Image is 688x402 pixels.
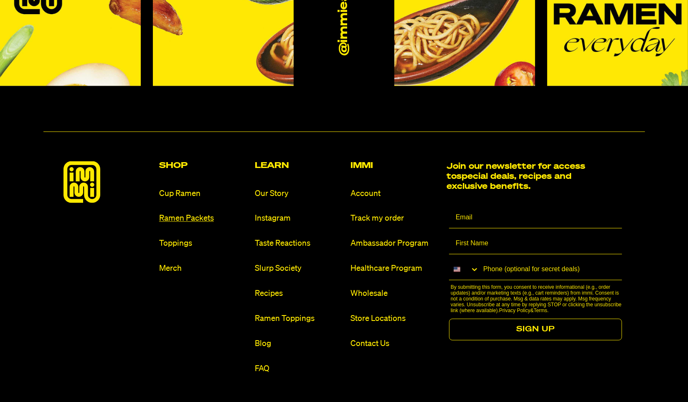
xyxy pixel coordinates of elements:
a: Track my order [350,213,439,224]
a: Recipes [255,288,344,300]
h2: Join our newsletter for access to special deals, recipes and exclusive benefits. [447,161,591,191]
a: Wholesale [350,288,439,300]
a: FAQ [255,364,344,375]
a: Healthcare Program [350,263,439,275]
button: Search Countries [449,260,479,280]
h2: Immi [350,161,439,170]
a: Taste Reactions [255,238,344,249]
img: United States [454,266,460,273]
a: Instagram [255,213,344,224]
a: Toppings [159,238,248,249]
h2: Learn [255,161,344,170]
a: Store Locations [350,313,439,325]
a: Slurp Society [255,263,344,275]
a: Ambassador Program [350,238,439,249]
p: By submitting this form, you consent to receive informational (e.g., order updates) and/or market... [451,285,625,314]
a: Contact Us [350,338,439,350]
a: Ramen Toppings [255,313,344,325]
button: SIGN UP [449,319,622,341]
input: Phone (optional for secret deals) [479,260,622,280]
h2: Shop [159,161,248,170]
img: immieats [63,161,100,203]
a: Account [350,188,439,199]
input: First Name [449,234,622,254]
a: Merch [159,263,248,275]
input: Email [449,208,622,229]
a: Ramen Packets [159,213,248,224]
a: Blog [255,338,344,350]
a: Our Story [255,188,344,199]
a: Cup Ramen [159,188,248,199]
a: Terms [534,308,548,314]
a: Privacy Policy [499,308,531,314]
